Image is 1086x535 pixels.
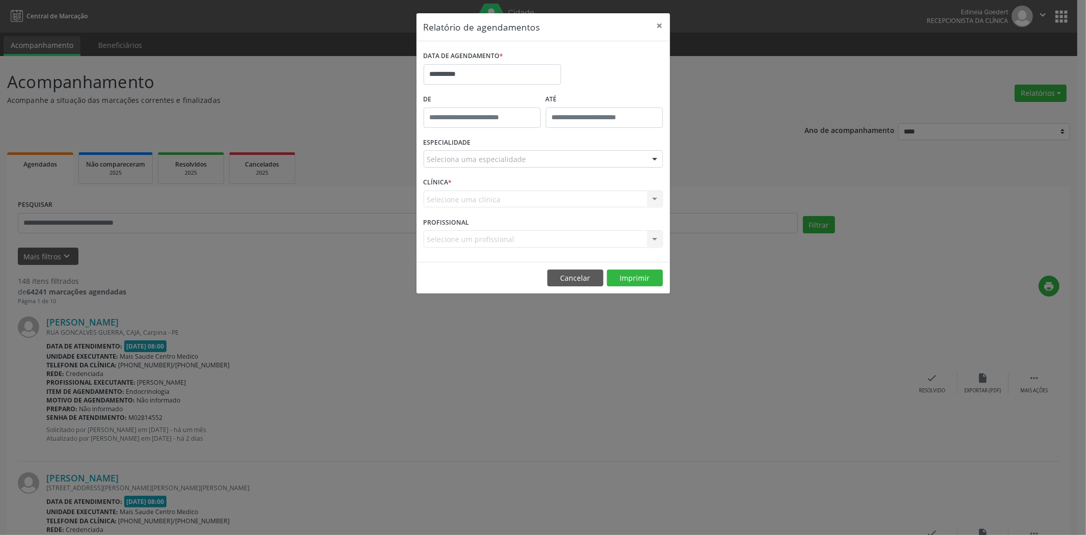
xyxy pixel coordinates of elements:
label: DATA DE AGENDAMENTO [424,48,504,64]
h5: Relatório de agendamentos [424,20,540,34]
span: Seleciona uma especialidade [427,154,526,165]
button: Cancelar [547,270,603,287]
label: De [424,92,541,108]
label: CLÍNICA [424,175,452,191]
button: Imprimir [607,270,663,287]
label: PROFISSIONAL [424,215,469,230]
label: ATÉ [546,92,663,108]
label: ESPECIALIDADE [424,135,471,151]
button: Close [650,13,670,38]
